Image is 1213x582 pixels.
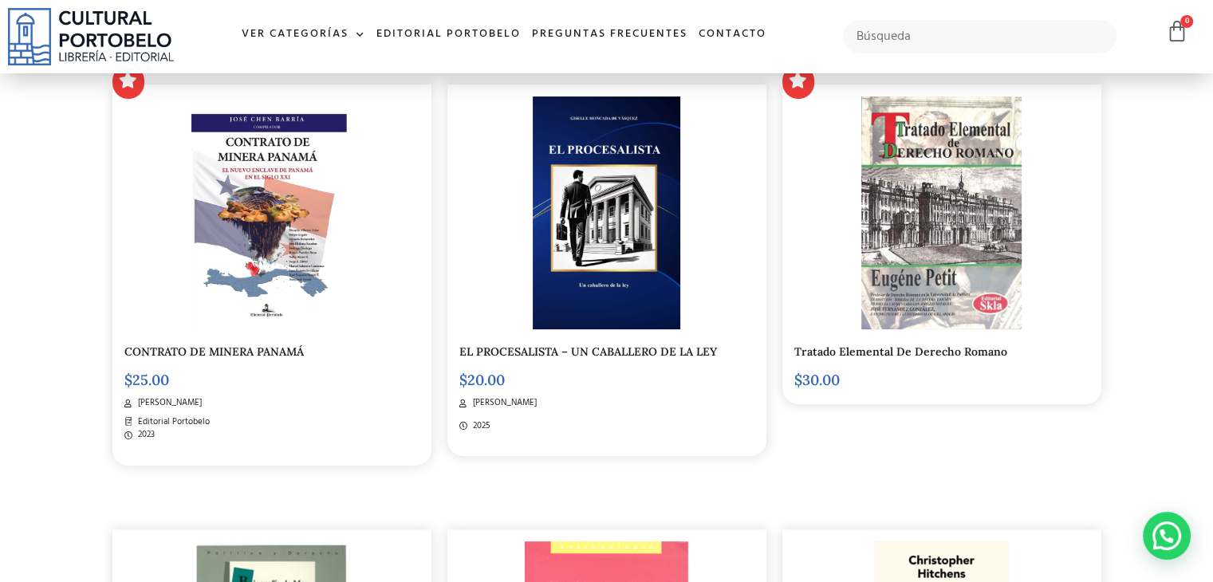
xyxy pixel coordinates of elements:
[843,20,1117,53] input: Búsqueda
[134,428,155,442] span: 2023
[469,396,537,410] span: [PERSON_NAME]
[794,371,802,389] span: $
[794,371,840,389] bdi: 30.00
[124,371,169,389] bdi: 25.00
[191,96,352,329] img: PORTADA FINAL (2)
[469,419,490,433] span: 2025
[526,18,693,52] a: Preguntas frecuentes
[1180,15,1193,28] span: 0
[533,96,680,329] img: WhatsApp Image 2025-05-19 at 1.16.55 PM
[134,415,210,429] span: Editorial Portobelo
[371,18,526,52] a: Editorial Portobelo
[1166,20,1188,43] a: 0
[124,344,304,359] a: CONTRATO DE MINERA PANAMÁ
[693,18,772,52] a: Contacto
[459,371,505,389] bdi: 20.00
[134,396,202,410] span: [PERSON_NAME]
[861,96,1021,329] img: Tratado-elemental-de-derecho-A-1.jpg
[794,344,1007,359] a: Tratado Elemental De Derecho Romano
[124,371,132,389] span: $
[459,344,717,359] a: EL PROCESALISTA – UN CABALLERO DE LA LEY
[459,371,467,389] span: $
[236,18,371,52] a: Ver Categorías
